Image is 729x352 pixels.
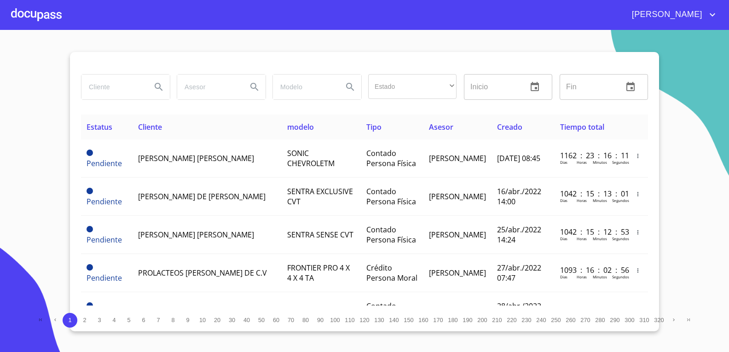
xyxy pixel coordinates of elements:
[298,313,313,328] button: 80
[199,317,206,323] span: 10
[317,317,324,323] span: 90
[580,317,590,323] span: 270
[497,263,541,283] span: 27/abr./2022 07:47
[302,317,309,323] span: 80
[492,317,502,323] span: 210
[551,317,561,323] span: 250
[560,236,567,241] p: Dias
[593,274,607,279] p: Minutos
[387,313,401,328] button: 140
[637,313,652,328] button: 310
[359,317,369,323] span: 120
[374,317,384,323] span: 130
[577,274,587,279] p: Horas
[254,313,269,328] button: 50
[612,274,629,279] p: Segundos
[610,317,619,323] span: 290
[497,225,541,245] span: 25/abr./2022 14:24
[287,186,353,207] span: SENTRA EXCLUSIVE CVT
[68,317,71,323] span: 1
[563,313,578,328] button: 260
[366,148,416,168] span: Contado Persona Física
[595,317,605,323] span: 280
[560,303,622,313] p: 1143 : 00 : 00 : 53
[81,75,144,99] input: search
[210,313,225,328] button: 20
[328,313,342,328] button: 100
[87,122,112,132] span: Estatus
[497,301,541,321] span: 28/abr./2022 16:30
[225,313,239,328] button: 30
[560,265,622,275] p: 1093 : 16 : 02 : 56
[138,230,254,240] span: [PERSON_NAME] [PERSON_NAME]
[490,313,504,328] button: 210
[497,153,540,163] span: [DATE] 08:45
[460,313,475,328] button: 190
[389,317,399,323] span: 140
[612,198,629,203] p: Segundos
[475,313,490,328] button: 200
[87,226,93,232] span: Pendiente
[288,317,294,323] span: 70
[560,150,622,161] p: 1162 : 23 : 16 : 11
[214,317,220,323] span: 20
[243,317,250,323] span: 40
[654,317,664,323] span: 320
[87,235,122,245] span: Pendiente
[273,317,279,323] span: 60
[342,313,357,328] button: 110
[404,317,413,323] span: 150
[112,317,116,323] span: 4
[357,313,372,328] button: 120
[138,122,162,132] span: Cliente
[87,158,122,168] span: Pendiente
[138,153,254,163] span: [PERSON_NAME] [PERSON_NAME]
[593,313,607,328] button: 280
[429,268,486,278] span: [PERSON_NAME]
[566,317,575,323] span: 260
[536,317,546,323] span: 240
[497,122,522,132] span: Creado
[177,75,240,99] input: search
[497,186,541,207] span: 16/abr./2022 14:00
[273,75,336,99] input: search
[560,160,567,165] p: Dias
[534,313,549,328] button: 240
[287,148,335,168] span: SONIC CHEVROLETM
[463,317,472,323] span: 190
[87,196,122,207] span: Pendiente
[625,317,634,323] span: 300
[87,302,93,309] span: Pendiente
[507,317,516,323] span: 220
[625,7,718,22] button: account of current user
[477,317,487,323] span: 200
[107,313,121,328] button: 4
[593,198,607,203] p: Minutos
[577,160,587,165] p: Horas
[519,313,534,328] button: 230
[366,122,382,132] span: Tipo
[418,317,428,323] span: 160
[607,313,622,328] button: 290
[366,186,416,207] span: Contado Persona Física
[186,317,189,323] span: 9
[429,230,486,240] span: [PERSON_NAME]
[431,313,445,328] button: 170
[339,76,361,98] button: Search
[142,317,145,323] span: 6
[136,313,151,328] button: 6
[593,160,607,165] p: Minutos
[560,227,622,237] p: 1042 : 15 : 12 : 53
[87,188,93,194] span: Pendiente
[429,191,486,202] span: [PERSON_NAME]
[345,317,354,323] span: 110
[612,236,629,241] p: Segundos
[283,313,298,328] button: 70
[330,317,340,323] span: 100
[577,198,587,203] p: Horas
[87,150,93,156] span: Pendiente
[612,160,629,165] p: Segundos
[156,317,160,323] span: 7
[83,317,86,323] span: 2
[239,313,254,328] button: 40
